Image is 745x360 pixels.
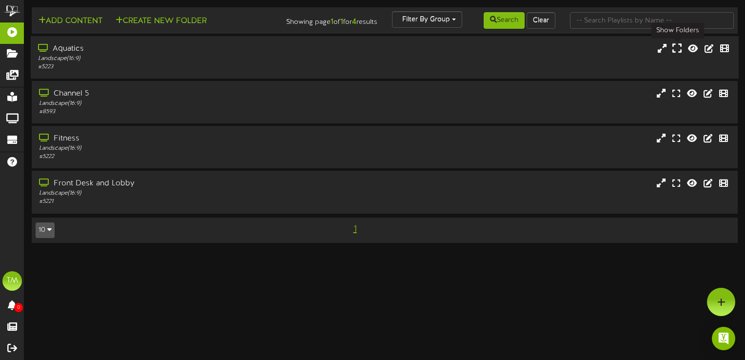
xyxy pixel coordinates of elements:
div: # 5222 [39,153,318,161]
div: Landscape ( 16:9 ) [39,189,318,198]
button: Filter By Group [392,11,462,28]
div: Aquatics [38,43,318,55]
button: Search [484,12,525,29]
button: Add Content [36,15,105,27]
div: # 8593 [39,108,318,116]
span: 0 [14,303,23,312]
div: TM [2,271,22,291]
div: # 5221 [39,198,318,206]
div: Showing page of for results [266,11,385,28]
input: -- Search Playlists by Name -- [570,12,734,29]
div: Fitness [39,133,318,144]
button: Create New Folder [113,15,210,27]
span: 1 [351,224,359,235]
div: Landscape ( 16:9 ) [38,55,318,63]
div: # 5223 [38,63,318,71]
button: Clear [527,12,555,29]
div: Channel 5 [39,88,318,100]
div: Open Intercom Messenger [712,327,735,350]
button: 10 [36,222,55,238]
strong: 1 [331,18,333,26]
strong: 1 [340,18,343,26]
div: Landscape ( 16:9 ) [39,100,318,108]
strong: 4 [352,18,356,26]
div: Front Desk and Lobby [39,178,318,189]
div: Landscape ( 16:9 ) [39,144,318,153]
